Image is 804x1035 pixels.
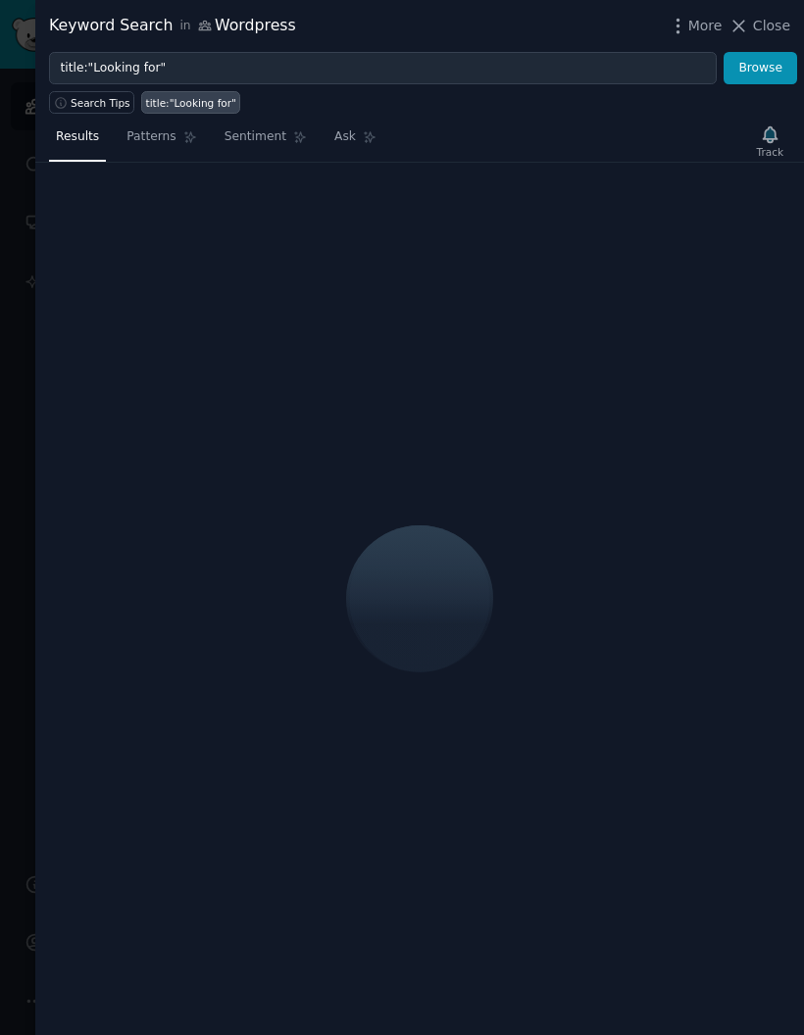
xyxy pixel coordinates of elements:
a: Results [49,122,106,162]
span: Search Tips [71,96,130,110]
button: Search Tips [49,91,134,114]
span: Ask [334,128,356,146]
span: in [179,18,190,35]
input: Try a keyword related to your business [49,52,717,85]
a: Sentiment [218,122,314,162]
button: Close [729,16,790,36]
div: Keyword Search Wordpress [49,14,296,38]
span: Close [753,16,790,36]
span: Results [56,128,99,146]
button: Browse [724,52,797,85]
span: Sentiment [225,128,286,146]
a: title:"Looking for" [141,91,240,114]
a: Patterns [120,122,203,162]
span: More [688,16,723,36]
button: More [668,16,723,36]
span: Patterns [126,128,176,146]
div: title:"Looking for" [146,96,236,110]
a: Ask [327,122,383,162]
